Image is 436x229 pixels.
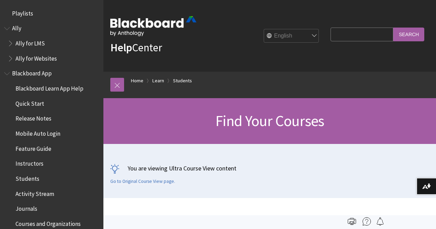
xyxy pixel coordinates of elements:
strong: Help [110,41,132,54]
span: Blackboard App [12,68,52,77]
span: Activity Stream [16,188,54,197]
a: Go to Original Course View page. [110,178,175,185]
img: Blackboard by Anthology [110,16,196,36]
img: More help [363,217,371,226]
span: Courses and Organizations [16,218,81,227]
span: Ally [12,23,21,32]
span: Feature Guide [16,143,51,152]
span: Release Notes [16,113,51,122]
span: Ally for Websites [16,53,57,62]
p: You are viewing Ultra Course View content [110,164,429,173]
input: Search [393,28,424,41]
nav: Book outline for Anthology Ally Help [4,23,99,64]
img: Print [348,217,356,226]
a: Students [173,76,192,85]
span: Instructors [16,158,43,167]
img: Follow this page [376,217,384,226]
span: Blackboard Learn App Help [16,83,83,92]
a: Learn [152,76,164,85]
nav: Book outline for Playlists [4,8,99,19]
span: Mobile Auto Login [16,128,60,137]
span: Journals [16,203,37,212]
span: Students [16,173,39,182]
span: Quick Start [16,98,44,107]
span: Ally for LMS [16,38,45,47]
select: Site Language Selector [264,29,319,43]
a: Home [131,76,143,85]
span: Find Your Courses [215,111,324,130]
a: HelpCenter [110,41,162,54]
span: Playlists [12,8,33,17]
